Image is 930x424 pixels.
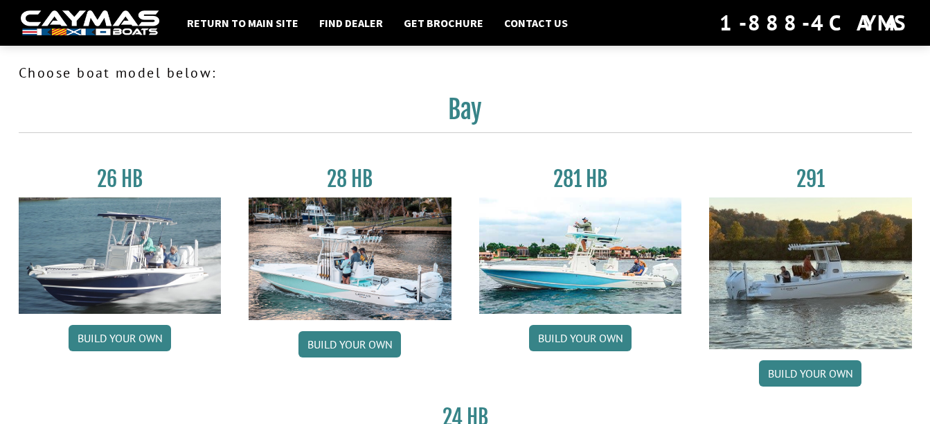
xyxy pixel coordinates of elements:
img: 28_hb_thumbnail_for_caymas_connect.jpg [249,197,451,320]
img: 291_Thumbnail.jpg [709,197,912,349]
h2: Bay [19,94,912,133]
h3: 26 HB [19,166,222,192]
a: Contact Us [497,14,575,32]
a: Build your own [69,325,171,351]
a: Return to main site [180,14,305,32]
a: Build your own [298,331,401,357]
div: 1-888-4CAYMAS [719,8,909,38]
img: 28-hb-twin.jpg [479,197,682,314]
a: Build your own [759,360,861,387]
h3: 291 [709,166,912,192]
a: Get Brochure [397,14,490,32]
h3: 281 HB [479,166,682,192]
a: Find Dealer [312,14,390,32]
img: white-logo-c9c8dbefe5ff5ceceb0f0178aa75bf4bb51f6bca0971e226c86eb53dfe498488.png [21,10,159,36]
p: Choose boat model below: [19,62,912,83]
a: Build your own [529,325,632,351]
img: 26_new_photo_resized.jpg [19,197,222,314]
h3: 28 HB [249,166,451,192]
